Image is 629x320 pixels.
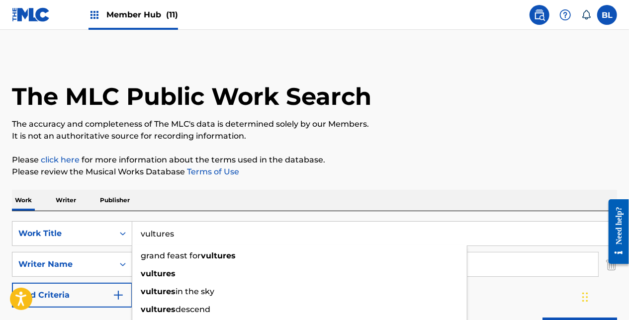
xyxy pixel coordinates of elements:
span: grand feast for [141,251,201,260]
a: Public Search [530,5,549,25]
p: It is not an authoritative source for recording information. [12,130,617,142]
img: 9d2ae6d4665cec9f34b9.svg [112,289,124,301]
p: Work [12,190,35,211]
strong: vultures [141,269,176,278]
strong: vultures [141,287,176,296]
p: Please review the Musical Works Database [12,166,617,178]
p: Please for more information about the terms used in the database. [12,154,617,166]
a: Terms of Use [185,167,239,176]
strong: vultures [141,305,176,314]
span: in the sky [176,287,214,296]
span: (11) [166,10,178,19]
div: Help [555,5,575,25]
img: help [559,9,571,21]
p: The accuracy and completeness of The MLC's data is determined solely by our Members. [12,118,617,130]
iframe: Resource Center [601,192,629,272]
div: Work Title [18,228,108,240]
p: Writer [53,190,79,211]
img: MLC Logo [12,7,50,22]
span: descend [176,305,210,314]
iframe: Chat Widget [579,272,629,320]
h1: The MLC Public Work Search [12,81,371,111]
div: Writer Name [18,258,108,270]
div: User Menu [597,5,617,25]
span: Member Hub [106,9,178,20]
button: Add Criteria [12,283,132,308]
img: search [534,9,545,21]
a: click here [41,155,80,164]
p: Publisher [97,190,133,211]
div: Notifications [581,10,591,20]
strong: vultures [201,251,236,260]
img: Top Rightsholders [89,9,100,21]
div: Drag [582,282,588,312]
